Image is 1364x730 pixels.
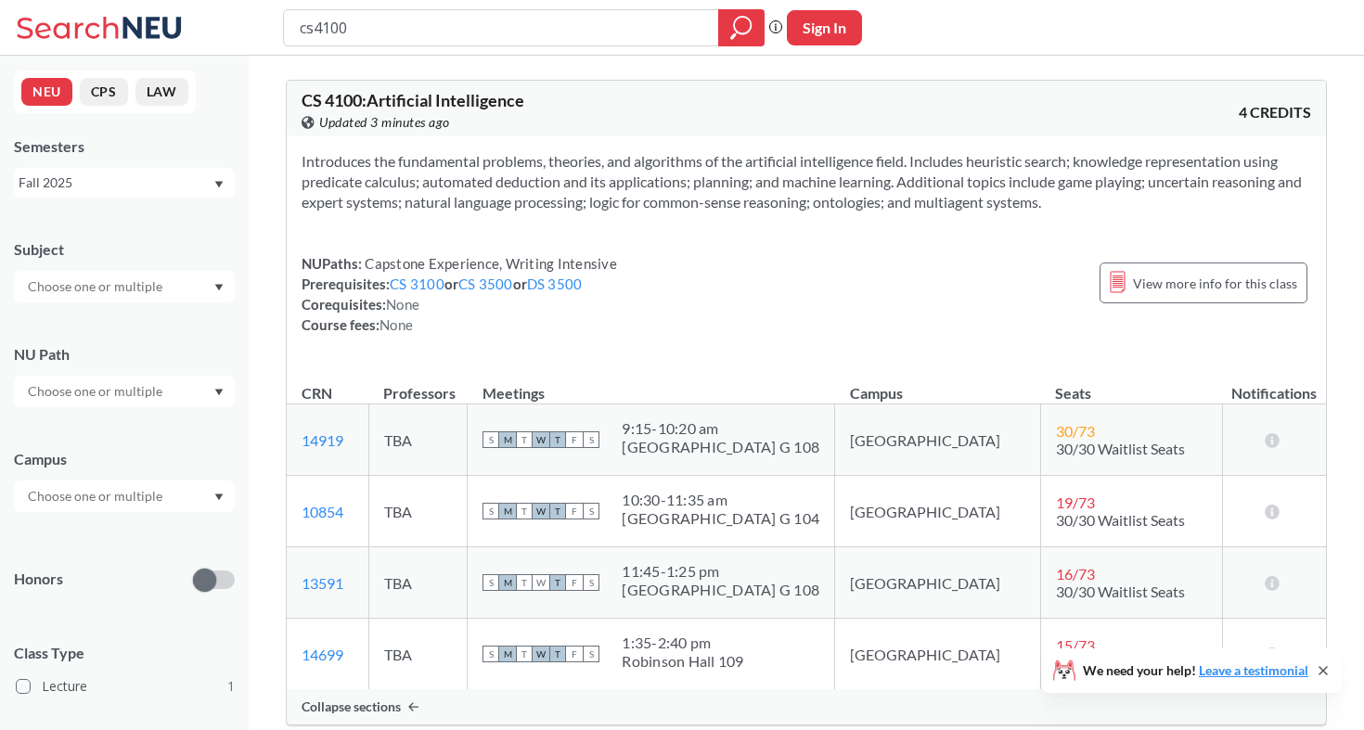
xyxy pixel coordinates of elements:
td: [GEOGRAPHIC_DATA] [835,404,1041,476]
div: NUPaths: Prerequisites: or or Corequisites: Course fees: [302,253,617,335]
span: F [566,574,583,591]
span: 30/30 Waitlist Seats [1056,440,1185,457]
span: W [533,574,549,591]
span: 19 / 73 [1056,493,1095,511]
span: S [483,646,499,662]
span: 30 / 73 [1056,422,1095,440]
td: TBA [368,476,468,547]
span: S [483,431,499,448]
th: Seats [1040,365,1222,404]
div: [GEOGRAPHIC_DATA] G 108 [622,438,819,456]
td: [GEOGRAPHIC_DATA] [835,476,1041,547]
button: Sign In [787,10,862,45]
div: Robinson Hall 109 [622,652,743,671]
span: T [549,431,566,448]
svg: magnifying glass [730,15,753,41]
button: CPS [80,78,128,106]
a: DS 3500 [527,275,583,292]
a: Leave a testimonial [1199,662,1308,678]
span: S [483,503,499,519]
span: T [549,646,566,662]
div: [GEOGRAPHIC_DATA] G 104 [622,509,819,528]
span: None [386,296,419,313]
span: M [499,646,516,662]
div: Fall 2025Dropdown arrow [14,168,235,198]
svg: Dropdown arrow [214,493,224,501]
td: [GEOGRAPHIC_DATA] [835,547,1041,619]
div: NU Path [14,344,235,365]
a: 14919 [302,431,343,449]
div: Dropdown arrow [14,376,235,407]
span: F [566,646,583,662]
button: NEU [21,78,72,106]
span: M [499,431,516,448]
svg: Dropdown arrow [214,181,224,188]
span: F [566,503,583,519]
td: TBA [368,547,468,619]
div: 1:35 - 2:40 pm [622,634,743,652]
input: Choose one or multiple [19,380,174,403]
svg: Dropdown arrow [214,389,224,396]
input: Class, professor, course number, "phrase" [298,12,705,44]
span: CS 4100 : Artificial Intelligence [302,90,524,110]
span: Capstone Experience, Writing Intensive [362,255,617,272]
div: 9:15 - 10:20 am [622,419,819,438]
div: Dropdown arrow [14,480,235,512]
span: View more info for this class [1133,272,1297,295]
a: 13591 [302,574,343,592]
th: Campus [835,365,1041,404]
span: T [549,574,566,591]
span: W [533,431,549,448]
span: 1 [227,676,235,697]
a: 14699 [302,646,343,663]
span: We need your help! [1083,664,1308,677]
span: F [566,431,583,448]
input: Choose one or multiple [19,275,174,298]
span: 16 / 73 [1056,565,1095,583]
svg: Dropdown arrow [214,284,224,291]
span: Collapse sections [302,698,401,715]
span: S [483,574,499,591]
span: M [499,503,516,519]
section: Introduces the fundamental problems, theories, and algorithms of the artificial intelligence fiel... [302,151,1311,212]
span: S [583,646,599,662]
div: magnifying glass [718,9,765,46]
div: Campus [14,449,235,469]
a: 10854 [302,503,343,520]
span: Class Type [14,643,235,663]
td: TBA [368,404,468,476]
span: T [549,503,566,519]
span: M [499,574,516,591]
span: T [516,574,533,591]
span: T [516,646,533,662]
th: Notifications [1222,365,1326,404]
label: Lecture [16,674,235,698]
a: CS 3500 [458,275,513,292]
th: Meetings [468,365,835,404]
div: Semesters [14,136,235,157]
th: Professors [368,365,468,404]
span: T [516,503,533,519]
div: CRN [302,383,332,403]
div: Collapse sections [287,689,1326,724]
p: Honors [14,569,63,590]
a: CS 3100 [390,275,444,292]
span: 15 / 73 [1056,636,1095,654]
span: T [516,431,533,448]
button: LAW [135,78,188,106]
span: S [583,431,599,448]
div: 10:30 - 11:35 am [622,491,819,509]
div: 11:45 - 1:25 pm [622,562,819,581]
span: W [533,503,549,519]
span: 30/30 Waitlist Seats [1056,511,1185,529]
span: S [583,503,599,519]
span: S [583,574,599,591]
div: Fall 2025 [19,173,212,193]
span: None [380,316,413,333]
span: 30/30 Waitlist Seats [1056,583,1185,600]
td: TBA [368,619,468,690]
span: Updated 3 minutes ago [319,112,450,133]
input: Choose one or multiple [19,485,174,507]
div: [GEOGRAPHIC_DATA] G 108 [622,581,819,599]
div: Dropdown arrow [14,271,235,302]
